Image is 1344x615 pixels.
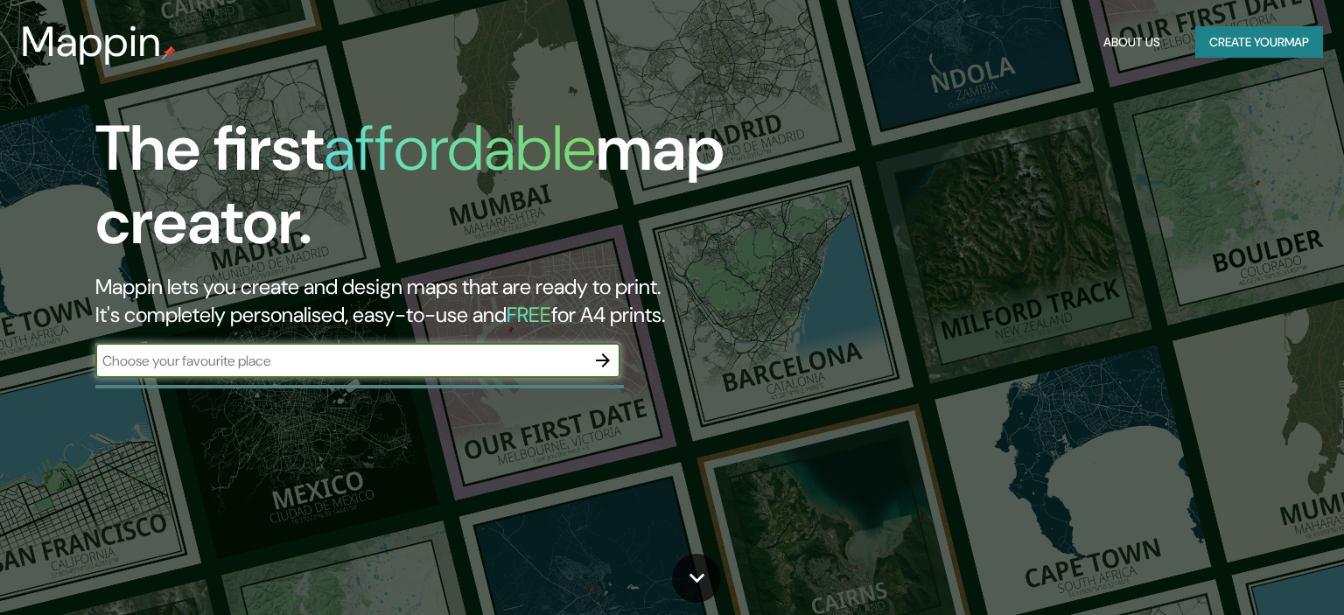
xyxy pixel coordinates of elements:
[95,273,767,329] h2: Mappin lets you create and design maps that are ready to print. It's completely personalised, eas...
[162,45,176,59] img: mappin-pin
[507,301,551,328] h5: FREE
[1096,26,1167,59] button: About Us
[324,108,596,189] h1: affordable
[95,351,585,371] input: Choose your favourite place
[21,17,162,66] h3: Mappin
[1195,26,1323,59] button: Create yourmap
[95,112,767,273] h1: The first map creator.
